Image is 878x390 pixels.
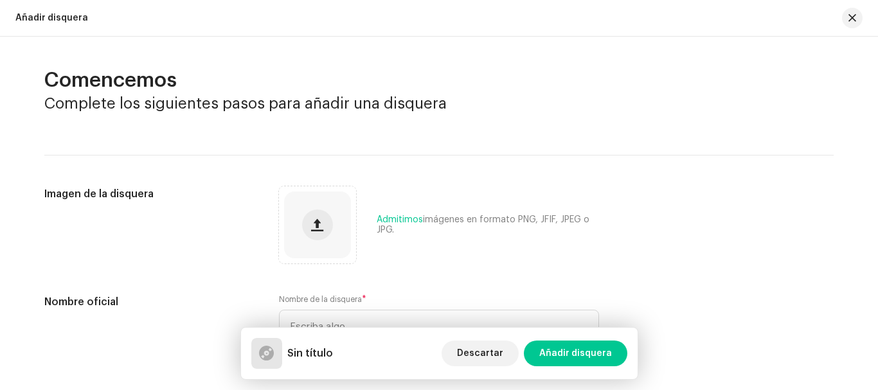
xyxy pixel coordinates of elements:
[377,215,589,235] span: imágenes en formato PNG, JFIF, JPEG o JPG.
[287,346,333,361] h5: Sin título
[457,341,503,366] span: Descartar
[279,310,599,343] input: Escriba algo...
[524,341,627,366] button: Añadir disquera
[44,186,258,202] h5: Imagen de la disquera
[539,341,612,366] span: Añadir disquera
[279,294,366,305] label: Nombre de la disquera
[44,67,834,93] h2: Comencemos
[44,294,258,310] h5: Nombre oficial
[44,93,834,114] h3: Complete los siguientes pasos para añadir una disquera
[377,215,599,235] div: Admitimos
[442,341,519,366] button: Descartar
